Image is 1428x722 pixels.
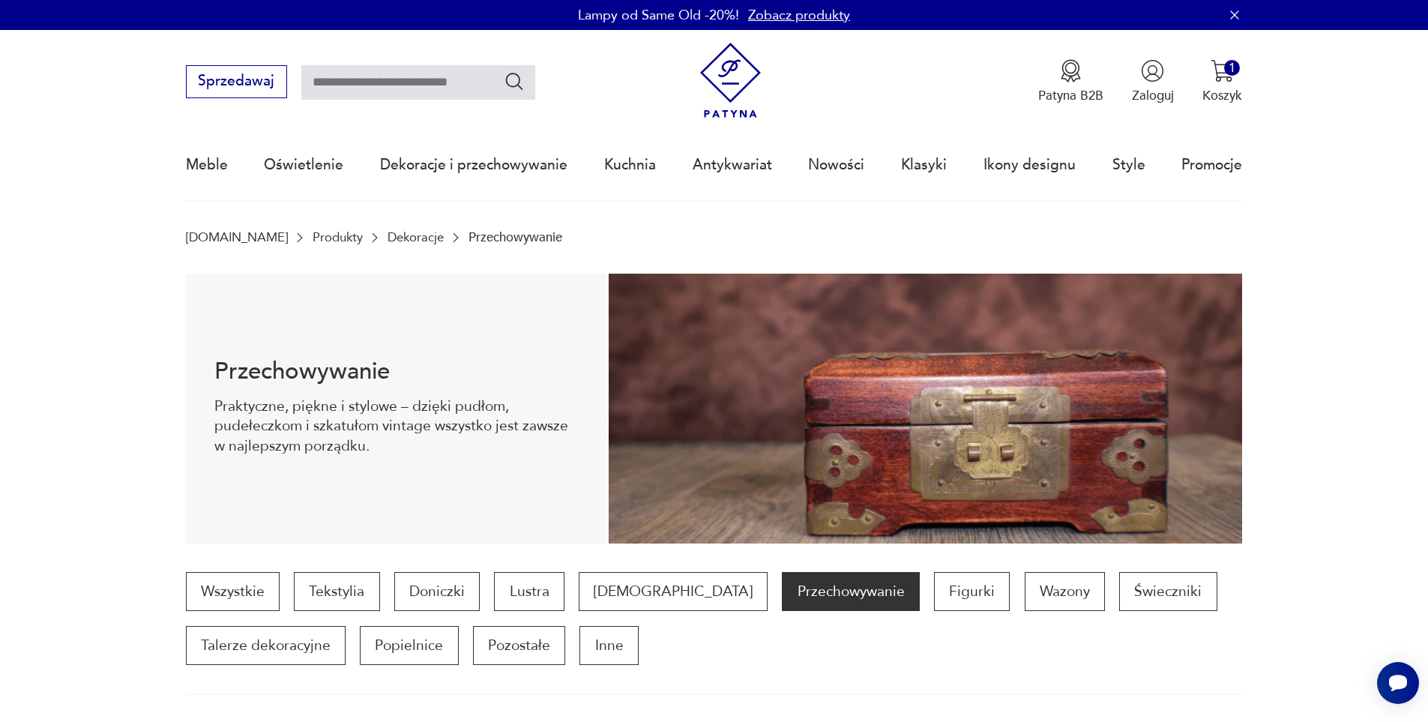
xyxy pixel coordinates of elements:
[1059,59,1082,82] img: Ikona medalu
[388,230,444,244] a: Dekoracje
[186,230,288,244] a: [DOMAIN_NAME]
[1377,662,1419,704] iframe: Smartsupp widget button
[1202,59,1242,104] button: 1Koszyk
[186,130,228,199] a: Meble
[186,76,287,88] a: Sprzedawaj
[214,397,579,456] p: Praktyczne, piękne i stylowe – dzięki pudłom, pudełeczkom i szkatułom vintage wszystko jest zawsz...
[693,43,768,118] img: Patyna - sklep z meblami i dekoracjami vintage
[473,626,565,665] a: Pozostałe
[1038,59,1103,104] button: Patyna B2B
[469,230,562,244] p: Przechowywanie
[186,572,280,611] a: Wszystkie
[1224,60,1240,76] div: 1
[1132,87,1174,104] p: Zaloguj
[604,130,656,199] a: Kuchnia
[808,130,864,199] a: Nowości
[494,572,564,611] a: Lustra
[578,6,739,25] p: Lampy od Same Old -20%!
[579,572,768,611] a: [DEMOGRAPHIC_DATA]
[782,572,919,611] a: Przechowywanie
[1119,572,1217,611] a: Świeczniki
[748,6,850,25] a: Zobacz produkty
[1141,59,1164,82] img: Ikonka użytkownika
[1025,572,1105,611] a: Wazony
[1181,130,1242,199] a: Promocje
[394,572,480,611] a: Doniczki
[579,626,638,665] a: Inne
[380,130,567,199] a: Dekoracje i przechowywanie
[313,230,363,244] a: Produkty
[609,274,1243,544] img: Przechowywanie
[1112,130,1145,199] a: Style
[983,130,1076,199] a: Ikony designu
[264,130,343,199] a: Oświetlenie
[1202,87,1242,104] p: Koszyk
[901,130,947,199] a: Klasyki
[186,65,287,98] button: Sprzedawaj
[1211,59,1234,82] img: Ikona koszyka
[1038,59,1103,104] a: Ikona medaluPatyna B2B
[360,626,458,665] a: Popielnice
[934,572,1010,611] a: Figurki
[504,70,525,92] button: Szukaj
[186,626,346,665] a: Talerze dekoracyjne
[1132,59,1174,104] button: Zaloguj
[294,572,379,611] a: Tekstylia
[1038,87,1103,104] p: Patyna B2B
[693,130,772,199] a: Antykwariat
[214,361,579,382] h1: Przechowywanie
